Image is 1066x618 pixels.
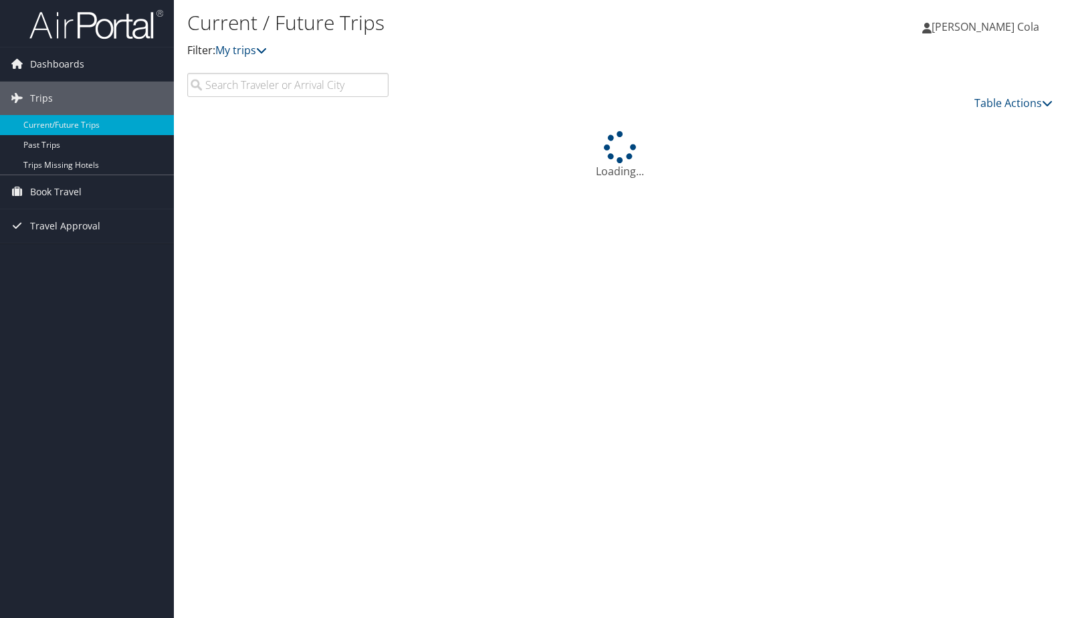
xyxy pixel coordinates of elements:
[215,43,267,58] a: My trips
[922,7,1053,47] a: [PERSON_NAME] Cola
[30,175,82,209] span: Book Travel
[29,9,163,40] img: airportal-logo.png
[932,19,1039,34] span: [PERSON_NAME] Cola
[187,131,1053,179] div: Loading...
[30,47,84,81] span: Dashboards
[187,9,764,37] h1: Current / Future Trips
[974,96,1053,110] a: Table Actions
[187,73,389,97] input: Search Traveler or Arrival City
[187,42,764,60] p: Filter:
[30,209,100,243] span: Travel Approval
[30,82,53,115] span: Trips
